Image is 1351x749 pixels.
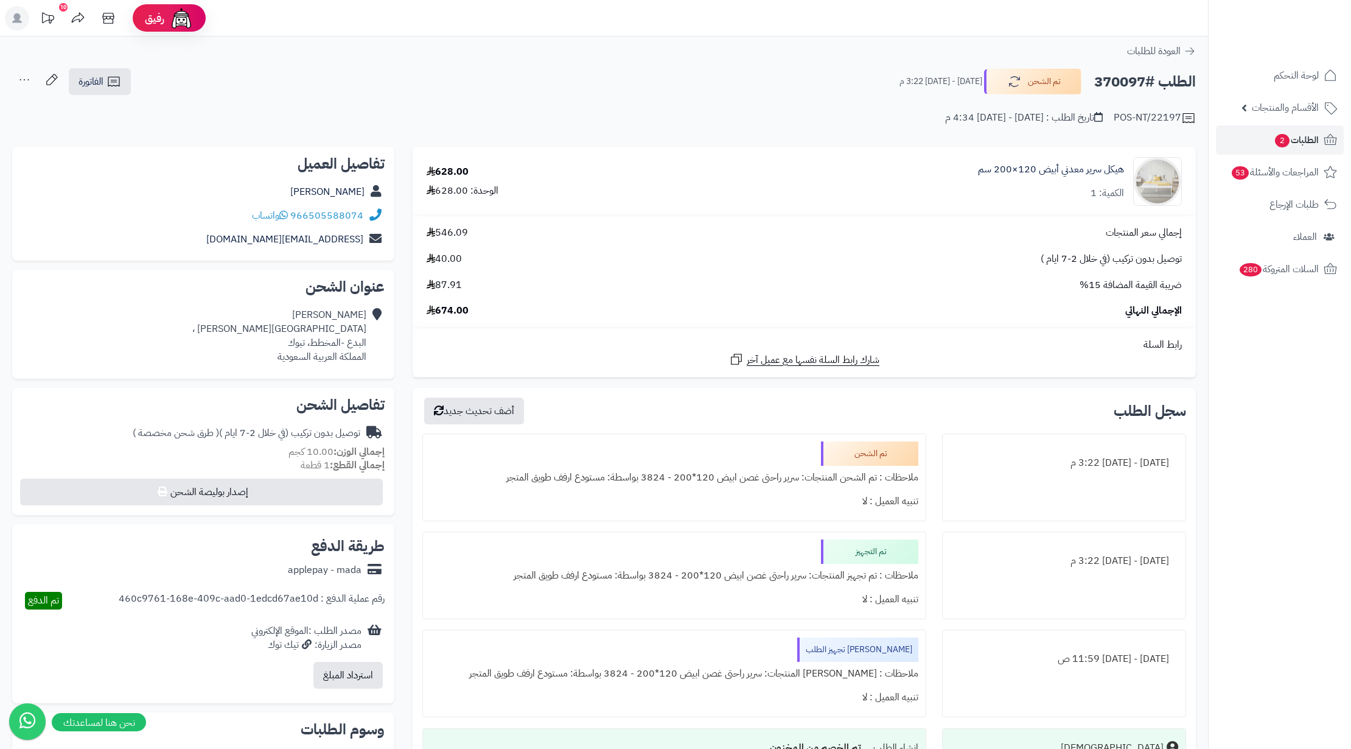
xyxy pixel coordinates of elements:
[821,441,918,466] div: تم الشحن
[333,445,385,459] strong: إجمالي الوزن:
[1238,261,1319,278] span: السلات المتروكة
[430,662,918,686] div: ملاحظات : [PERSON_NAME] المنتجات: سرير راحتى غصن ابيض 120*200 - 3824 بواسطة: مستودع ارفف طويق المتجر
[1127,44,1196,58] a: العودة للطلبات
[20,479,383,505] button: إصدار بوليصة الشحن
[1041,252,1182,266] span: توصيل بدون تركيب (في خلال 2-7 ايام )
[747,353,879,367] span: شارك رابط السلة نفسها مع عميل آخر
[1080,278,1182,292] span: ضريبة القيمة المضافة 15%
[430,588,918,611] div: تنبيه العميل : لا
[427,304,469,318] span: 674.00
[427,184,498,198] div: الوحدة: 628.00
[430,564,918,588] div: ملاحظات : تم تجهيز المنتجات: سرير راحتى غصن ابيض 120*200 - 3824 بواسطة: مستودع ارفف طويق المتجر
[797,638,918,662] div: [PERSON_NAME] تجهيز الطلب
[301,458,385,473] small: 1 قطعة
[1274,67,1319,84] span: لوحة التحكم
[950,549,1178,573] div: [DATE] - [DATE] 3:22 م
[430,686,918,709] div: تنبيه العميل : لا
[1216,125,1344,155] a: الطلبات2
[145,11,164,26] span: رفيق
[79,74,103,89] span: الفاتورة
[22,156,385,171] h2: تفاصيل العميل
[1274,132,1319,149] span: الطلبات
[1216,61,1344,90] a: لوحة التحكم
[32,6,63,33] a: تحديثات المنصة
[945,111,1103,125] div: تاريخ الطلب : [DATE] - [DATE] 4:34 م
[1269,196,1319,213] span: طلبات الإرجاع
[821,540,918,564] div: تم التجهيز
[69,68,131,95] a: الفاتورة
[417,338,1191,352] div: رابط السلة
[1216,190,1344,219] a: طلبات الإرجاع
[251,624,361,652] div: مصدر الطلب :الموقع الإلكتروني
[1232,166,1249,180] span: 53
[288,445,385,459] small: 10.00 كجم
[427,278,462,292] span: 87.91
[311,539,385,554] h2: طريقة الدفع
[288,563,361,577] div: applepay - mada
[1216,222,1344,251] a: العملاء
[1094,69,1196,94] h2: الطلب #370097
[133,426,360,440] div: توصيل بدون تركيب (في خلال 2-7 ايام )
[430,490,918,513] div: تنبيه العميل : لا
[1240,263,1262,276] span: 280
[290,208,363,223] a: 966505588074
[1268,34,1339,60] img: logo-2.png
[59,3,68,12] div: 10
[978,163,1124,177] a: هيكل سرير معدني أبيض 120×200 سم
[1106,226,1182,240] span: إجمالي سعر المنتجات
[28,593,59,608] span: تم الدفع
[313,662,383,689] button: استرداد المبلغ
[1091,186,1124,200] div: الكمية: 1
[1114,111,1196,125] div: POS-NT/22197
[1125,304,1182,318] span: الإجمالي النهائي
[192,308,366,364] div: [PERSON_NAME] [GEOGRAPHIC_DATA][PERSON_NAME] ، البدع -المخطط، تبوك المملكة العربية السعودية
[1114,404,1186,418] h3: سجل الطلب
[1252,99,1319,116] span: الأقسام والمنتجات
[1127,44,1181,58] span: العودة للطلبات
[290,185,365,199] a: [PERSON_NAME]
[206,232,363,247] a: [EMAIL_ADDRESS][DOMAIN_NAME]
[251,638,361,652] div: مصدر الزيارة: تيك توك
[252,208,288,223] a: واتساب
[984,69,1081,94] button: تم الشحن
[169,6,194,30] img: ai-face.png
[427,165,469,179] div: 628.00
[424,398,524,424] button: أضف تحديث جديد
[430,466,918,490] div: ملاحظات : تم الشحن المنتجات: سرير راحتى غصن ابيض 120*200 - 3824 بواسطة: مستودع ارفف طويق المتجر
[1134,157,1181,206] img: 1754548083-010101020007-90x90.jpg
[1216,255,1344,284] a: السلات المتروكة280
[1216,158,1344,187] a: المراجعات والأسئلة53
[1275,134,1290,147] span: 2
[1293,228,1317,245] span: العملاء
[899,76,982,88] small: [DATE] - [DATE] 3:22 م
[119,592,385,610] div: رقم عملية الدفع : 460c9761-168e-409c-aad0-1edcd67ae10d
[330,458,385,473] strong: إجمالي القطع:
[133,426,219,440] span: ( طرق شحن مخصصة )
[1231,164,1319,181] span: المراجعات والأسئلة
[22,722,385,737] h2: وسوم الطلبات
[729,352,879,367] a: شارك رابط السلة نفسها مع عميل آخر
[950,451,1178,475] div: [DATE] - [DATE] 3:22 م
[427,252,462,266] span: 40.00
[427,226,468,240] span: 546.09
[22,280,385,294] h2: عنوان الشحن
[950,647,1178,671] div: [DATE] - [DATE] 11:59 ص
[22,398,385,412] h2: تفاصيل الشحن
